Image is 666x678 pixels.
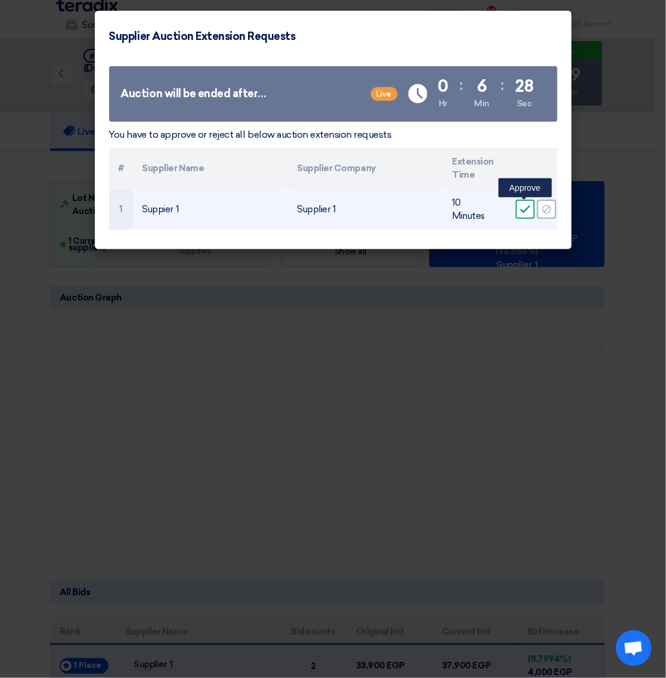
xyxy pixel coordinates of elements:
td: 10 Minutes [443,189,505,230]
td: Suppier 1 [133,189,288,230]
th: # [109,148,133,189]
td: Supplier 1 [288,189,443,230]
div: Approve [498,178,552,197]
th: Extension Time [443,148,505,189]
div: 28 [516,78,534,95]
h4: Supplier Auction Extension Requests [109,29,296,45]
div: : [501,75,504,96]
p: You have to approve or reject all below auction extension requests [109,128,557,142]
div: : [460,75,463,96]
div: 6 [477,78,487,95]
span: Live [371,87,398,101]
th: Supplier Name [133,148,288,189]
div: Auction will be ended after… [121,86,267,102]
td: 1 [109,189,133,230]
div: 0 [438,78,448,95]
a: Open chat [616,630,652,666]
div: Sec [517,97,532,110]
div: Hr [439,97,447,110]
th: Supplier Company [288,148,443,189]
div: Min [474,97,490,110]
